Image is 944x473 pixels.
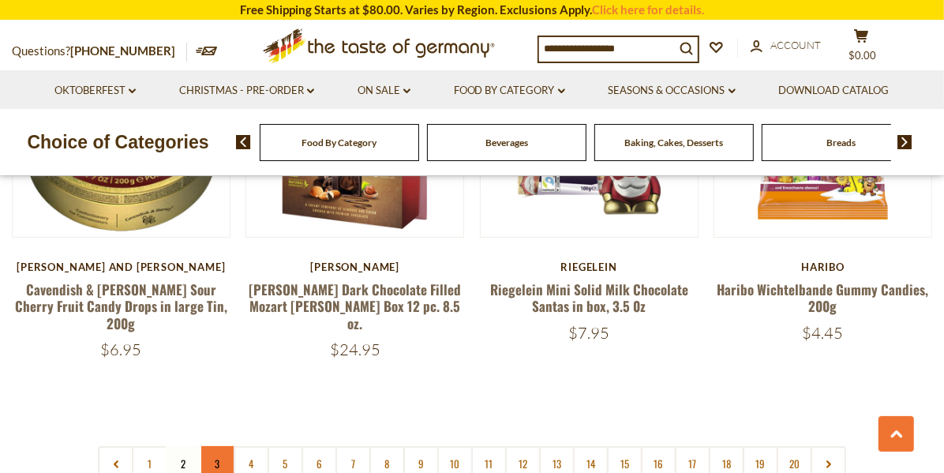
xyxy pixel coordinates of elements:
a: [PERSON_NAME] Dark Chocolate Filled Mozart [PERSON_NAME] Box 12 pc. 8.5 oz. [249,280,461,333]
a: Food By Category [454,82,565,99]
a: Baking, Cakes, Desserts [625,137,724,148]
img: next arrow [897,135,912,149]
a: Download Catalog [779,82,890,99]
span: $6.95 [100,340,141,359]
a: Food By Category [302,137,377,148]
a: Riegelein Mini Solid Milk Chocolate Santas in box, 3.5 0z [490,280,688,316]
a: Christmas - PRE-ORDER [179,82,314,99]
a: Seasons & Occasions [609,82,736,99]
button: $0.00 [837,28,885,68]
a: Oktoberfest [54,82,136,99]
img: previous arrow [236,135,251,149]
div: [PERSON_NAME] [245,261,464,273]
span: $4.45 [803,323,844,343]
div: [PERSON_NAME] and [PERSON_NAME] [12,261,230,273]
a: On Sale [358,82,410,99]
span: $7.95 [568,323,609,343]
a: Account [751,37,821,54]
a: Breads [827,137,856,148]
a: Haribo Wichtelbande Gummy Candies, 200g [717,280,929,316]
span: Account [770,39,821,51]
a: [PHONE_NUMBER] [70,43,175,58]
a: Click here for details. [592,2,704,17]
div: Riegelein [480,261,699,273]
span: $0.00 [849,49,877,62]
a: Beverages [485,137,528,148]
p: Questions? [12,41,187,62]
span: $24.95 [330,340,380,359]
a: Cavendish & [PERSON_NAME] Sour Cherry Fruit Candy Drops in large Tin, 200g [15,280,227,333]
div: Haribo [714,261,932,273]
